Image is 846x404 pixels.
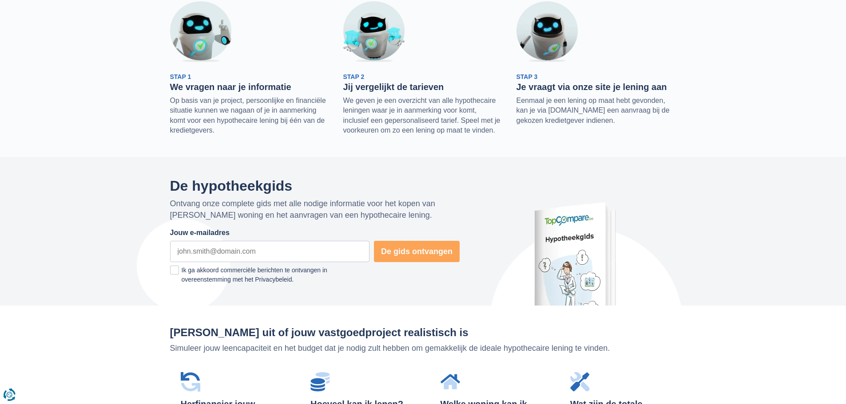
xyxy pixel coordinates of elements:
[170,241,369,262] input: john.smith@domain.com
[374,241,460,262] button: De gids ontvangen
[343,82,503,92] h3: Jij vergelijkt de tarieven
[170,1,231,63] img: Stap 1
[170,73,191,80] span: Stap 1
[170,82,330,92] h3: We vragen naar je informatie
[170,96,330,136] p: Op basis van je project, persoonlijke en financiële situatie kunnen we nagaan of je in aanmerking...
[310,372,330,392] img: Hoeveel kan ik lenen?
[516,73,538,80] span: Stap 3
[170,228,230,238] label: Jouw e-mailadres
[170,327,676,338] h2: [PERSON_NAME] uit of jouw vastgoedproject realistisch is
[170,266,369,284] label: Ik ga akkoord commerciële berichten te ontvangen in overeenstemming met het Privacybeleid.
[526,196,624,306] img: De hypotheekgids
[516,82,676,92] h3: Je vraagt via onze site je lening aan
[170,343,676,354] p: Simuleer jouw leencapaciteit en het budget dat je nodig zult hebben om gemakkelijk de ideale hypo...
[516,1,578,63] img: Stap 3
[516,96,676,126] p: Eenmaal je een lening op maat hebt gevonden, kan je via [DOMAIN_NAME] een aanvraag bij de gekozen...
[181,372,200,392] img: Herfinancier jouw hypothecaire lening
[343,1,405,63] img: Stap 2
[170,198,460,221] p: Ontvang onze complete gids met alle nodige informatie voor het kopen van [PERSON_NAME] woning en ...
[441,372,460,392] img: Welke woning kan ik betalen met mijn budget?
[343,73,365,80] span: Stap 2
[343,96,503,136] p: We geven je een overzicht van alle hypothecaire leningen waar je in aanmerking voor komt, inclusi...
[570,372,590,392] img: Wat zijn de totale kosten van mijn project?
[170,178,460,194] h2: De hypotheekgids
